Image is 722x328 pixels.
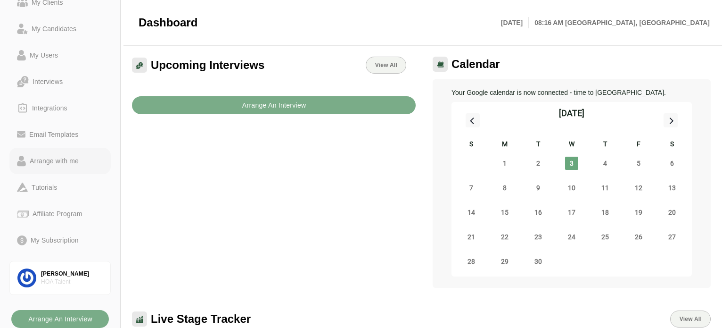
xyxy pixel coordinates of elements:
[132,96,416,114] button: Arrange An Interview
[9,121,111,148] a: Email Templates
[9,174,111,201] a: Tutorials
[139,16,197,30] span: Dashboard
[532,206,545,219] span: Tuesday, September 16, 2025
[665,157,679,170] span: Saturday, September 6, 2025
[529,17,710,28] p: 08:16 AM [GEOGRAPHIC_DATA], [GEOGRAPHIC_DATA]
[28,310,92,328] b: Arrange An Interview
[656,139,689,151] div: S
[41,270,103,278] div: [PERSON_NAME]
[151,312,251,326] span: Live Stage Tracker
[532,157,545,170] span: Tuesday, September 2, 2025
[565,206,578,219] span: Wednesday, September 17, 2025
[498,230,511,244] span: Monday, September 22, 2025
[451,87,692,98] p: Your Google calendar is now connected - time to [GEOGRAPHIC_DATA].
[25,129,82,140] div: Email Templates
[599,157,612,170] span: Thursday, September 4, 2025
[9,16,111,42] a: My Candidates
[498,206,511,219] span: Monday, September 15, 2025
[589,139,622,151] div: T
[622,139,656,151] div: F
[151,58,264,72] span: Upcoming Interviews
[27,235,82,246] div: My Subscription
[632,157,645,170] span: Friday, September 5, 2025
[498,181,511,194] span: Monday, September 8, 2025
[498,157,511,170] span: Monday, September 1, 2025
[26,50,62,61] div: My Users
[375,62,397,68] span: View All
[28,102,71,114] div: Integrations
[242,96,306,114] b: Arrange An Interview
[559,107,584,120] div: [DATE]
[665,206,679,219] span: Saturday, September 20, 2025
[679,316,702,322] span: View All
[565,157,578,170] span: Wednesday, September 3, 2025
[451,57,500,71] span: Calendar
[665,230,679,244] span: Saturday, September 27, 2025
[41,278,103,286] div: HOA Talent
[632,206,645,219] span: Friday, September 19, 2025
[465,230,478,244] span: Sunday, September 21, 2025
[9,42,111,68] a: My Users
[26,155,82,167] div: Arrange with me
[565,181,578,194] span: Wednesday, September 10, 2025
[11,310,109,328] button: Arrange An Interview
[9,227,111,253] a: My Subscription
[454,139,488,151] div: S
[488,139,521,151] div: M
[465,206,478,219] span: Sunday, September 14, 2025
[9,68,111,95] a: Interviews
[521,139,555,151] div: T
[599,230,612,244] span: Thursday, September 25, 2025
[532,181,545,194] span: Tuesday, September 9, 2025
[498,255,511,268] span: Monday, September 29, 2025
[9,201,111,227] a: Affiliate Program
[9,148,111,174] a: Arrange with me
[28,23,80,34] div: My Candidates
[465,181,478,194] span: Sunday, September 7, 2025
[632,230,645,244] span: Friday, September 26, 2025
[465,255,478,268] span: Sunday, September 28, 2025
[29,208,86,219] div: Affiliate Program
[665,181,679,194] span: Saturday, September 13, 2025
[632,181,645,194] span: Friday, September 12, 2025
[28,182,61,193] div: Tutorials
[366,57,406,74] a: View All
[9,261,111,295] a: [PERSON_NAME]HOA Talent
[501,17,529,28] p: [DATE]
[555,139,588,151] div: W
[532,230,545,244] span: Tuesday, September 23, 2025
[599,181,612,194] span: Thursday, September 11, 2025
[29,76,66,87] div: Interviews
[565,230,578,244] span: Wednesday, September 24, 2025
[599,206,612,219] span: Thursday, September 18, 2025
[532,255,545,268] span: Tuesday, September 30, 2025
[9,95,111,121] a: Integrations
[670,311,711,328] button: View All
